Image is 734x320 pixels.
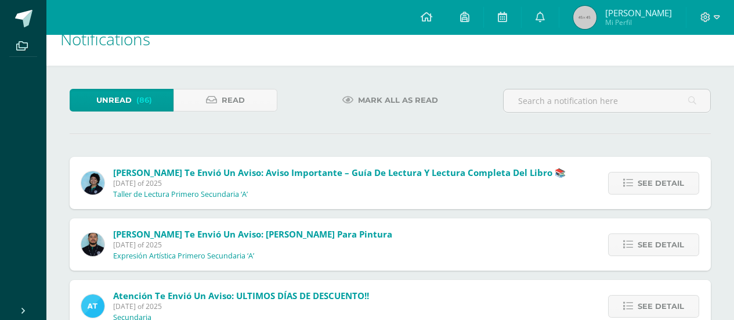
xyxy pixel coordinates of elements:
img: 45x45 [573,6,596,29]
span: Unread [96,89,132,111]
input: Search a notification here [504,89,710,112]
span: (86) [136,89,152,111]
img: d57e07c1bc35c907652cefc5b06cc8a1.png [81,171,104,195]
span: See detail [638,234,684,256]
span: Read [222,89,245,111]
img: 9fc725f787f6a993fc92a288b7a8b70c.png [81,294,104,318]
span: [DATE] of 2025 [113,178,566,188]
a: Read [173,89,277,112]
span: See detail [638,296,684,317]
span: Notifications [60,28,150,50]
span: [DATE] of 2025 [113,240,392,250]
span: Mi Perfil [605,17,672,27]
p: Expresión Artística Primero Secundaria ‘A’ [113,251,254,261]
span: Mark all as read [358,89,438,111]
p: Taller de Lectura Primero Secundaria ‘A’ [113,190,248,199]
span: [PERSON_NAME] [605,7,672,19]
span: Atención te envió un aviso: ULTIMOS DÍAS DE DESCUENTO!! [113,290,369,301]
span: [PERSON_NAME] te envió un aviso: [PERSON_NAME] para pintura [113,228,392,240]
img: 9f25a704c7e525b5c9fe1d8c113699e7.png [81,233,104,256]
a: Mark all as read [328,89,453,112]
span: [DATE] of 2025 [113,301,369,311]
span: See detail [638,172,684,194]
span: [PERSON_NAME] te envió un aviso: Aviso importante – Guía de lectura y lectura completa del libro 📚 [113,167,566,178]
a: Unread(86) [70,89,173,112]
